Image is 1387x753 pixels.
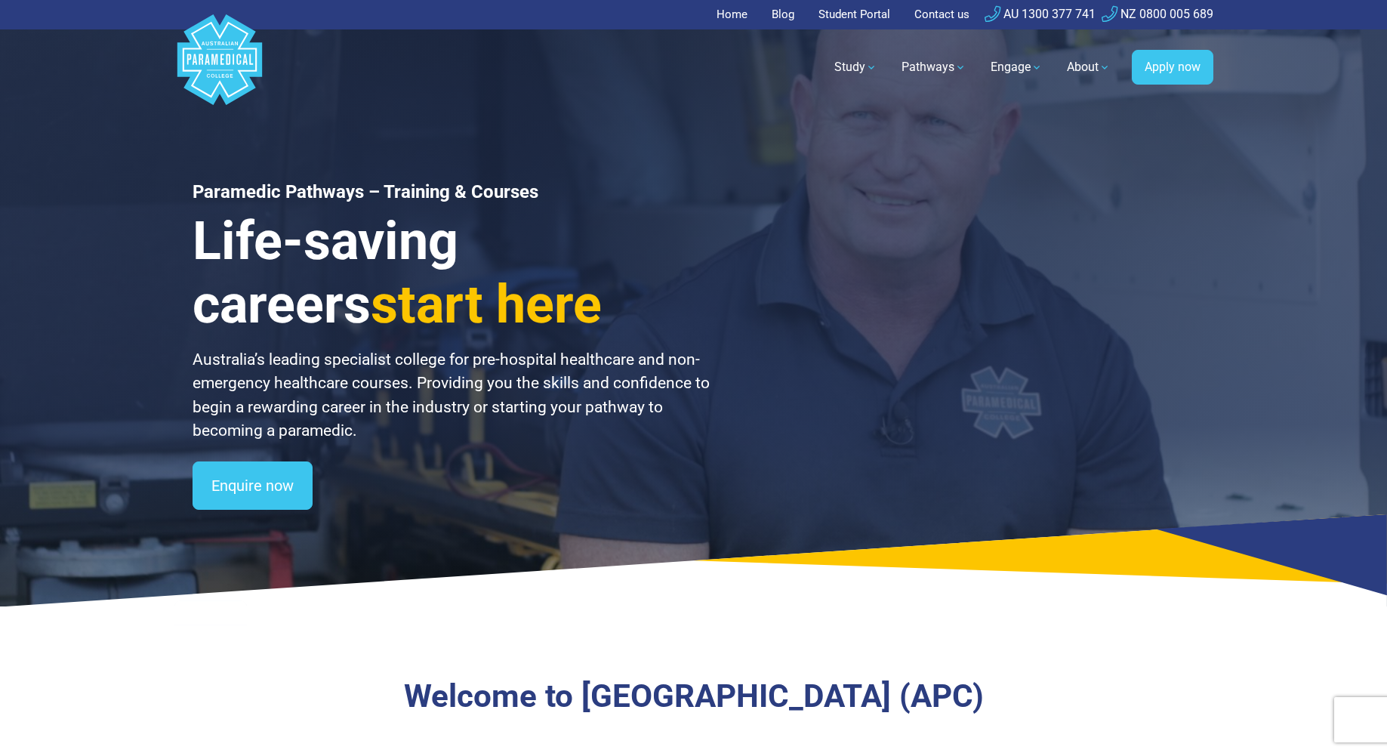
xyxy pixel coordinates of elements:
[174,29,265,106] a: Australian Paramedical College
[1058,46,1120,88] a: About
[260,677,1127,716] h3: Welcome to [GEOGRAPHIC_DATA] (APC)
[193,348,712,443] p: Australia’s leading specialist college for pre-hospital healthcare and non-emergency healthcare c...
[892,46,976,88] a: Pathways
[985,7,1096,21] a: AU 1300 377 741
[1132,50,1213,85] a: Apply now
[193,461,313,510] a: Enquire now
[1102,7,1213,21] a: NZ 0800 005 689
[193,209,712,336] h3: Life-saving careers
[371,273,602,335] span: start here
[982,46,1052,88] a: Engage
[193,181,712,203] h1: Paramedic Pathways – Training & Courses
[825,46,886,88] a: Study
